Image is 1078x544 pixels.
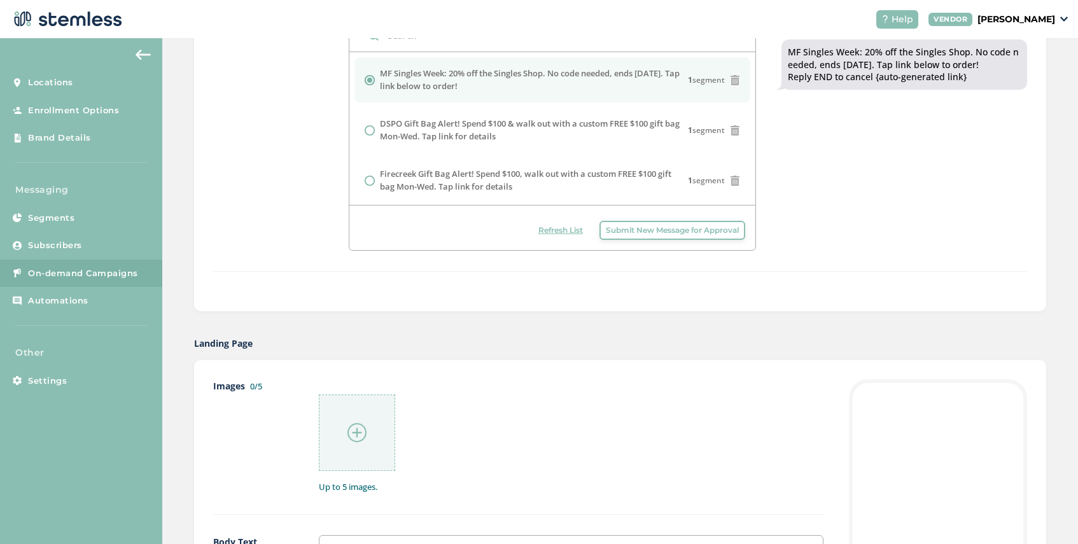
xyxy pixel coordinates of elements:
strong: 1 [688,74,692,85]
img: icon-help-white-03924b79.svg [881,15,889,23]
strong: 1 [688,125,692,136]
iframe: Chat Widget [1014,483,1078,544]
span: Help [892,13,913,26]
label: Firecreek Gift Bag Alert! Spend $100, walk out with a custom FREE $100 gift bag Mon-Wed. Tap link... [380,168,688,193]
button: Submit New Message for Approval [599,221,745,240]
div: VENDOR [928,13,972,26]
img: icon-arrow-back-accent-c549486e.svg [136,50,151,60]
label: Message [213,18,349,251]
label: MF Singles Week: 20% off the Singles Shop. No code needed, ends [DATE]. Tap link below to order! [380,67,688,92]
span: Locations [28,76,73,89]
span: segment [688,175,725,186]
span: Brand Details [28,132,91,144]
span: Submit New Message for Approval [606,225,739,236]
span: Segments [28,212,74,225]
button: Refresh List [532,221,589,240]
span: Refresh List [538,225,583,236]
span: Subscribers [28,239,82,252]
strong: 1 [688,175,692,186]
span: Automations [28,295,88,307]
img: icon_down-arrow-small-66adaf34.svg [1060,17,1068,22]
label: DSPO Gift Bag Alert! Spend $100 & walk out with a custom FREE $100 gift bag Mon-Wed. Tap link for... [380,118,688,143]
label: Images [213,379,294,494]
span: Settings [28,375,67,387]
img: icon-circle-plus-45441306.svg [347,423,367,442]
p: [PERSON_NAME] [977,13,1055,26]
span: On-demand Campaigns [28,267,138,280]
label: 0/5 [250,380,262,392]
label: Landing Page [194,337,253,350]
span: segment [688,74,725,86]
span: Enrollment Options [28,104,119,117]
img: logo-dark-0685b13c.svg [10,6,122,32]
label: Up to 5 images. [319,481,823,494]
span: segment [688,125,725,136]
div: MF Singles Week: 20% off the Singles Shop. No code needed, ends [DATE]. Tap link below to order! ... [788,46,1021,83]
